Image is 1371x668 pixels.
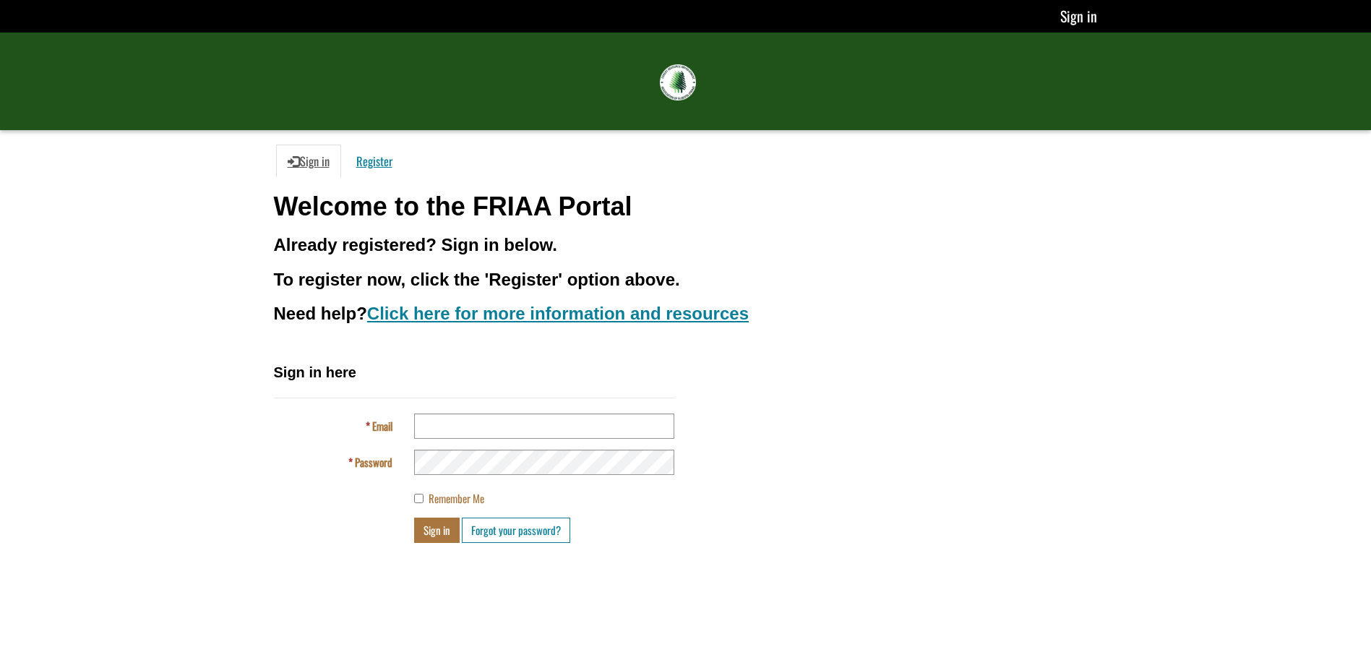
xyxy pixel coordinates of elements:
img: FRIAA Submissions Portal [660,64,696,100]
h1: Welcome to the FRIAA Portal [274,192,1098,221]
h3: Already registered? Sign in below. [274,236,1098,254]
a: Click here for more information and resources [367,304,749,323]
button: Sign in [414,518,460,543]
span: Remember Me [429,490,484,506]
h3: Need help? [274,304,1098,323]
span: Email [372,418,392,434]
span: Sign in here [274,364,356,380]
input: Remember Me [414,494,424,503]
h3: To register now, click the 'Register' option above. [274,270,1098,289]
a: Sign in [1060,5,1097,27]
span: Password [355,454,392,470]
a: Forgot your password? [462,518,570,543]
a: Register [345,145,404,178]
a: Sign in [276,145,341,178]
